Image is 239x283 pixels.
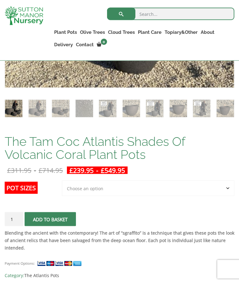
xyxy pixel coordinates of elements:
[53,28,78,37] a: Plant Pots
[107,8,234,20] input: Search...
[53,40,74,49] a: Delivery
[5,6,43,25] img: logo
[69,166,94,175] bdi: 239.95
[163,28,199,37] a: Topiary&Other
[5,100,22,117] img: The Tam Coc Atlantis Shades Of Volcanic Coral Plant Pots
[29,100,46,117] img: The Tam Coc Atlantis Shades Of Volcanic Coral Plant Pots - Image 2
[7,166,11,175] span: £
[101,39,107,45] span: 0
[217,100,234,117] img: The Tam Coc Atlantis Shades Of Volcanic Coral Plant Pots - Image 10
[39,166,42,175] span: £
[76,100,93,117] img: The Tam Coc Atlantis Shades Of Volcanic Coral Plant Pots - Image 4
[5,261,35,266] small: Payment Options:
[106,28,136,37] a: Cloud Trees
[146,100,163,117] img: The Tam Coc Atlantis Shades Of Volcanic Coral Plant Pots - Image 7
[39,166,63,175] bdi: 714.95
[5,212,23,226] input: Product quantity
[37,260,84,267] img: payment supported
[199,28,216,37] a: About
[5,272,234,279] span: Category:
[24,272,59,278] a: The Atlantis Pots
[74,40,95,49] a: Contact
[25,212,76,226] button: Add to basket
[5,230,234,251] strong: Blending the ancient with the contemporary! The art of “sgraffito” is a technique that gives thes...
[170,100,187,117] img: The Tam Coc Atlantis Shades Of Volcanic Coral Plant Pots - Image 8
[101,166,105,175] span: £
[7,166,31,175] bdi: 311.95
[52,100,69,117] img: The Tam Coc Atlantis Shades Of Volcanic Coral Plant Pots - Image 3
[123,100,140,117] img: The Tam Coc Atlantis Shades Of Volcanic Coral Plant Pots - Image 6
[5,182,38,194] label: Pot Sizes
[95,40,109,49] a: 0
[101,166,125,175] bdi: 549.95
[193,100,210,117] img: The Tam Coc Atlantis Shades Of Volcanic Coral Plant Pots - Image 9
[5,167,65,174] del: -
[67,167,128,174] ins: -
[78,28,106,37] a: Olive Trees
[99,100,116,117] img: The Tam Coc Atlantis Shades Of Volcanic Coral Plant Pots - Image 5
[69,166,73,175] span: £
[5,135,234,161] h1: The Tam Coc Atlantis Shades Of Volcanic Coral Plant Pots
[136,28,163,37] a: Plant Care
